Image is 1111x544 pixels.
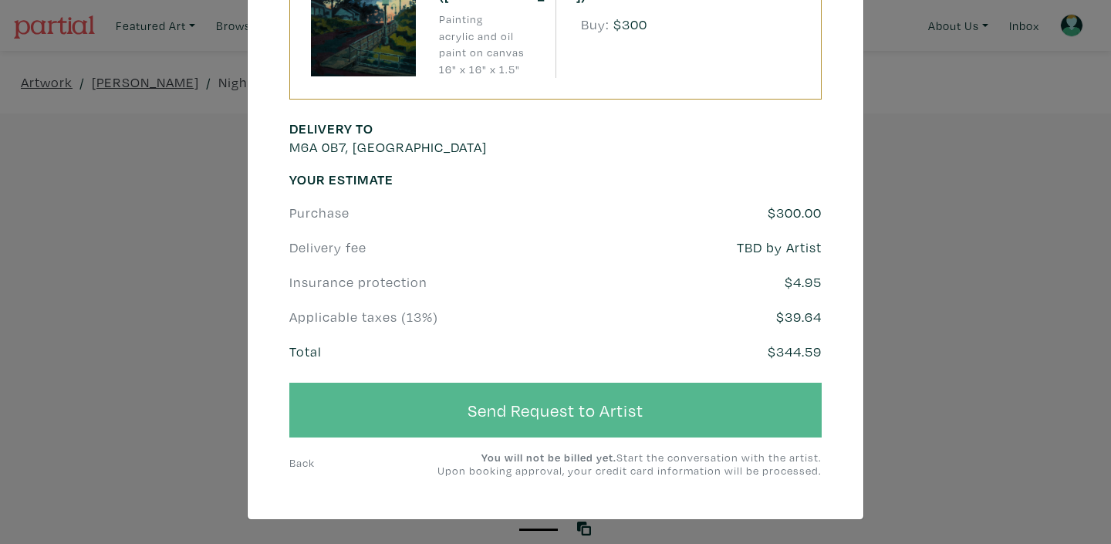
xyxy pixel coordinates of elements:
[289,238,366,256] span: Delivery fee
[439,61,544,78] li: 16" x 16" x 1.5"
[785,273,822,291] span: $4.95
[289,171,822,188] h6: Your Estimate
[289,120,544,137] h6: Delivery To
[439,11,544,28] li: Painting
[289,273,427,291] span: Insurance protection
[737,238,822,256] span: TBD by Artist
[481,450,616,465] strong: You will not be billed yet.
[289,308,438,326] span: Applicable taxes (13%)
[289,204,350,221] span: Purchase
[613,14,647,35] span: $300
[439,28,544,61] li: acrylic and oil paint on canvas
[289,137,544,157] p: M6A 0B7, [GEOGRAPHIC_DATA]
[768,204,822,221] span: $300.00
[428,451,822,477] small: Start the conversation with the artist. Upon booking approval, your credit card information will ...
[289,455,315,470] a: Back
[776,308,822,326] span: $39.64
[768,343,822,360] span: $344.59
[289,383,822,438] button: Send Request to Artist
[581,15,610,33] span: Buy:
[289,343,322,360] span: Total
